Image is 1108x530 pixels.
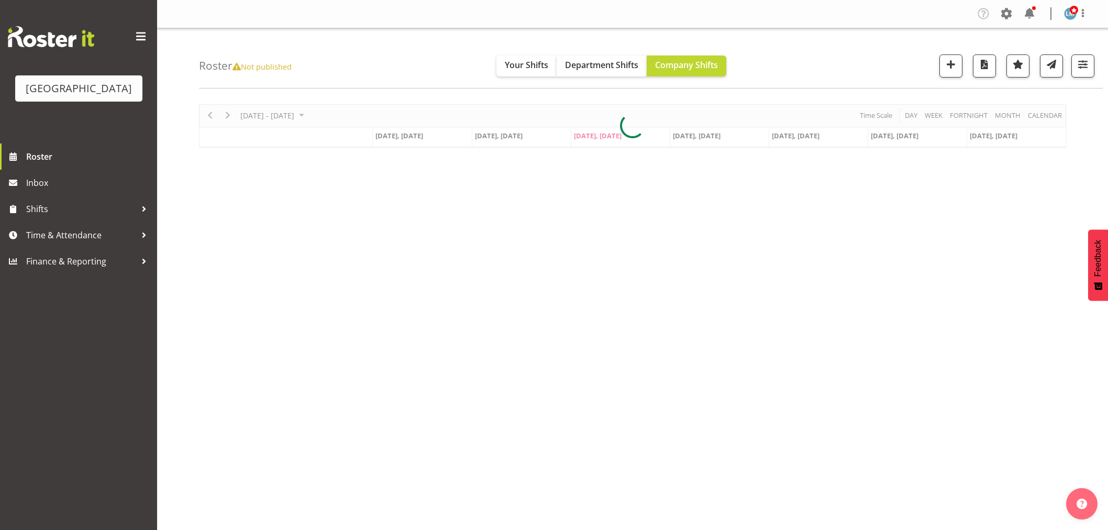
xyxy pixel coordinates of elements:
button: Feedback - Show survey [1088,229,1108,301]
div: [GEOGRAPHIC_DATA] [26,81,132,96]
button: Department Shifts [557,56,647,76]
button: Your Shifts [496,56,557,76]
button: Highlight an important date within the roster. [1006,54,1029,78]
button: Download a PDF of the roster according to the set date range. [973,54,996,78]
span: Time & Attendance [26,227,136,243]
button: Add a new shift [939,54,962,78]
span: Roster [26,149,152,164]
span: Finance & Reporting [26,253,136,269]
h4: Roster [199,60,292,72]
span: Your Shifts [505,59,548,71]
span: Shifts [26,201,136,217]
img: lesley-mckenzie127.jpg [1064,7,1077,20]
span: Company Shifts [655,59,718,71]
button: Filter Shifts [1071,54,1094,78]
span: Department Shifts [565,59,638,71]
span: Inbox [26,175,152,191]
button: Send a list of all shifts for the selected filtered period to all rostered employees. [1040,54,1063,78]
img: Rosterit website logo [8,26,94,47]
img: help-xxl-2.png [1077,499,1087,509]
span: Feedback [1093,240,1103,277]
button: Company Shifts [647,56,726,76]
span: Not published [232,61,292,72]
